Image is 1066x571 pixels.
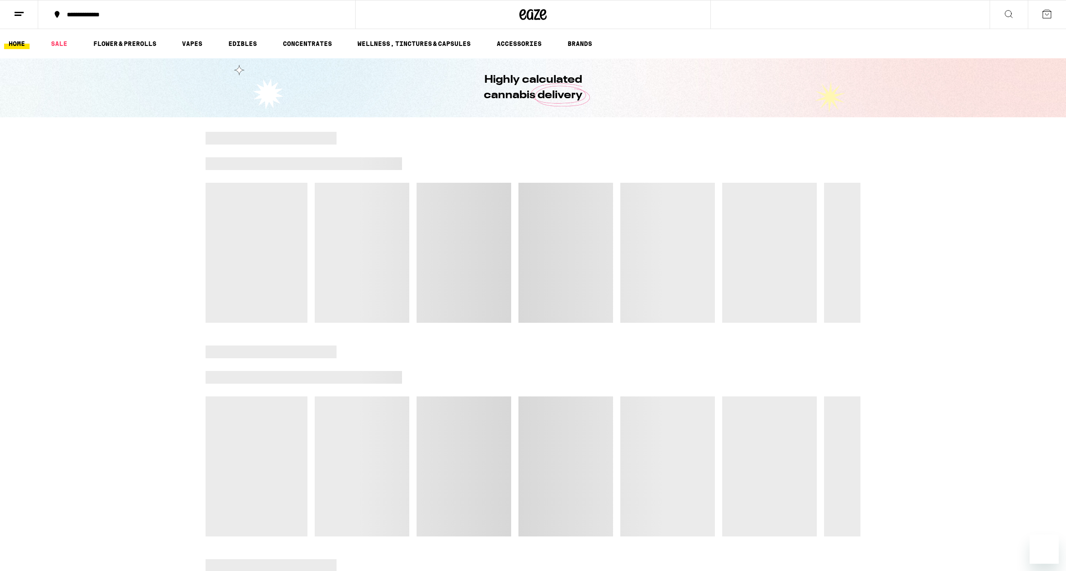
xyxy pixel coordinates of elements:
[46,38,72,49] a: SALE
[4,38,30,49] a: HOME
[278,38,337,49] a: CONCENTRATES
[353,38,475,49] a: WELLNESS, TINCTURES & CAPSULES
[177,38,207,49] a: VAPES
[492,38,546,49] a: ACCESSORIES
[458,72,608,103] h1: Highly calculated cannabis delivery
[89,38,161,49] a: FLOWER & PREROLLS
[224,38,261,49] a: EDIBLES
[563,38,597,49] a: BRANDS
[1030,535,1059,564] iframe: Button to launch messaging window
